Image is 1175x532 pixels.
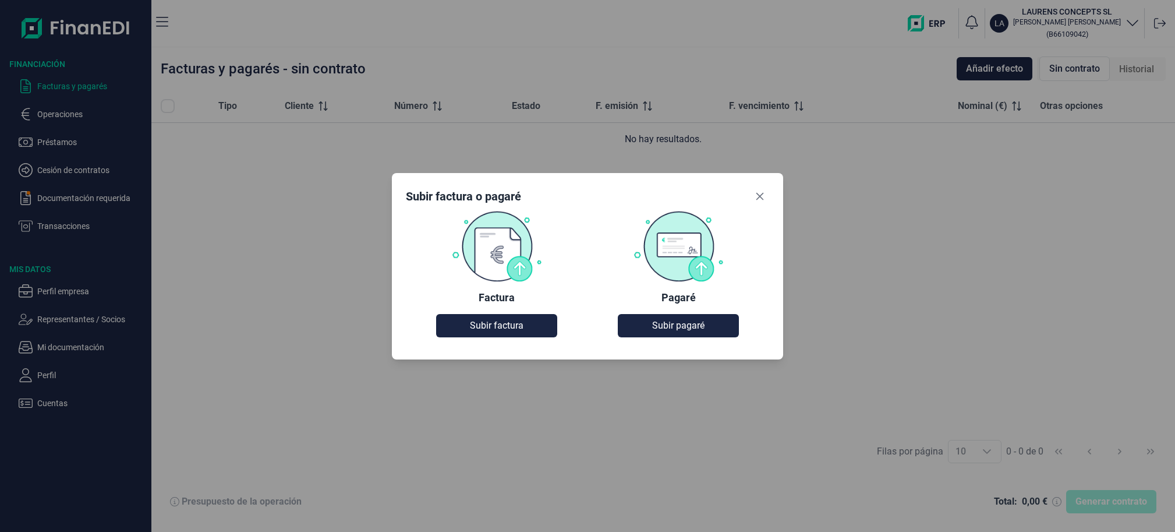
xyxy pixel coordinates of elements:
[470,319,523,333] span: Subir factura
[618,314,739,337] button: Subir pagaré
[451,210,542,281] img: Factura
[751,187,769,206] button: Close
[652,319,705,333] span: Subir pagaré
[479,291,515,305] div: Factura
[406,188,521,205] div: Subir factura o pagaré
[633,210,724,281] img: Pagaré
[436,314,557,337] button: Subir factura
[661,291,696,305] div: Pagaré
